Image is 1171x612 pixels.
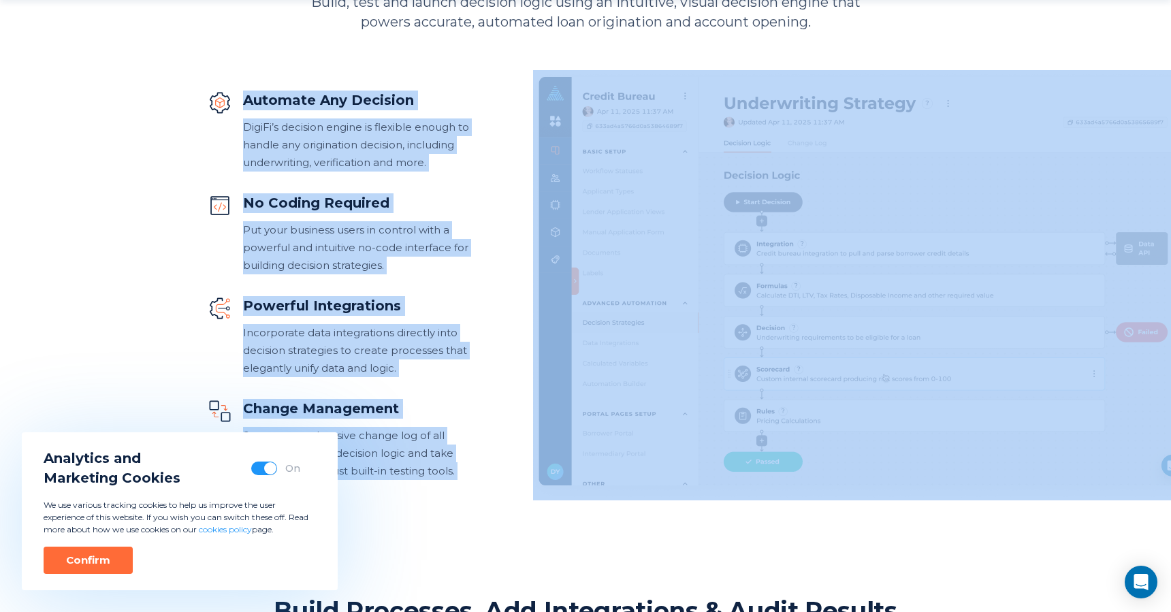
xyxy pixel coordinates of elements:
[66,553,110,567] div: Confirm
[199,524,252,534] a: cookies policy
[44,499,316,536] p: We use various tracking cookies to help us improve the user experience of this website. If you wi...
[44,468,180,488] span: Marketing Cookies
[243,91,472,110] div: Automate Any Decision
[243,296,472,316] div: Powerful Integrations
[243,399,472,419] div: Change Management
[285,462,300,475] div: On
[243,221,472,274] div: Put your business users in control with a powerful and intuitive no-code interface for building d...
[243,193,472,213] div: No Coding Required
[44,449,180,468] span: Analytics and
[243,118,472,172] div: DigiFi’s decision engine is flexible enough to handle any origination decision, including underwr...
[243,427,472,480] div: See a comprehensive change log of all updates made to decision logic and take advantage of robust...
[243,324,472,377] div: Incorporate data integrations directly into decision strategies to create processes that elegantl...
[44,547,133,574] button: Confirm
[1125,566,1157,598] div: Open Intercom Messenger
